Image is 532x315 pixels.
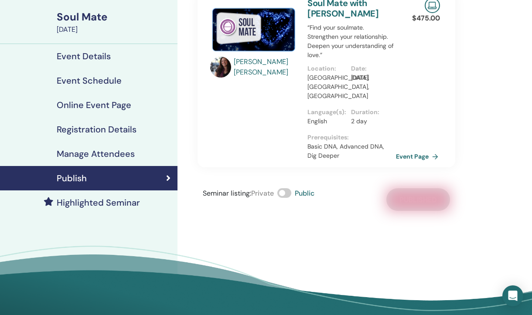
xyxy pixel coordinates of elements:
p: Date : [351,64,389,73]
span: Seminar listing : [203,189,251,198]
h4: Registration Details [57,124,136,135]
p: English [307,117,346,126]
a: Soul Mate[DATE] [51,10,177,35]
h4: Event Details [57,51,111,61]
p: Basic DNA, Advanced DNA, Dig Deeper [307,142,395,160]
div: [DATE] [57,24,172,35]
h4: Highlighted Seminar [57,197,140,208]
p: “Find your soulmate. Strengthen your relationship. Deepen your understanding of love.” [307,23,395,60]
p: [GEOGRAPHIC_DATA], [GEOGRAPHIC_DATA], [GEOGRAPHIC_DATA] [307,73,346,101]
p: [DATE] [351,73,389,82]
p: Duration : [351,108,389,117]
h4: Event Schedule [57,75,122,86]
a: Event Page [396,150,442,163]
p: Location : [307,64,346,73]
span: Private [251,189,274,198]
h4: Online Event Page [57,100,131,110]
p: Prerequisites : [307,133,395,142]
div: Soul Mate [57,10,172,24]
a: [PERSON_NAME] [PERSON_NAME] [234,57,299,78]
p: $ 475.00 [412,13,440,24]
h4: Publish [57,173,87,183]
p: 2 day [351,117,389,126]
span: Public [295,189,314,198]
div: Open Intercom Messenger [502,285,523,306]
h4: Manage Attendees [57,149,135,159]
p: Language(s) : [307,108,346,117]
img: default.jpg [210,57,231,78]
